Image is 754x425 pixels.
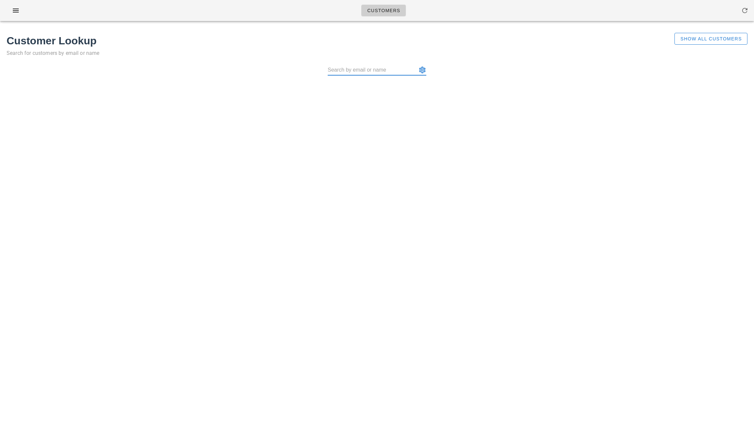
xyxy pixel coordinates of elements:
span: Show All Customers [680,36,742,41]
a: Customers [361,5,406,16]
button: Show All Customers [674,33,747,45]
button: appended action [418,66,426,74]
p: Search for customers by email or name [7,49,623,58]
h1: Customer Lookup [7,33,623,49]
input: Search by email or name [328,65,417,75]
span: Customers [367,8,400,13]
